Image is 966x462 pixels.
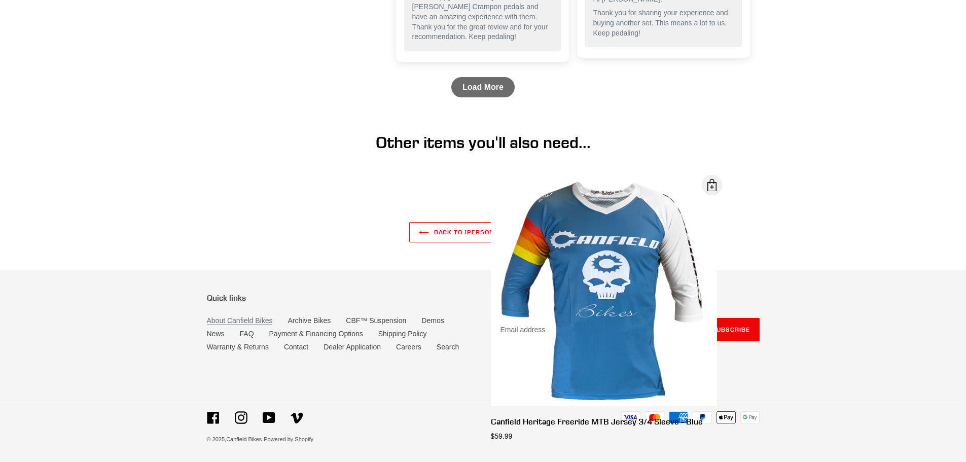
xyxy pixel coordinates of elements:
[288,316,331,325] a: Archive Bikes
[207,330,225,338] a: News
[437,343,459,351] a: Search
[284,343,308,351] a: Contact
[491,180,717,441] a: Canfield Heritage Freeride MTB Jersey 3/4 Sleeve - Blue $59.99 Open Dialog Canfield Heritage Free...
[593,8,734,38] p: Thank you for sharing your experience and buying another set. This means a lot to us. Keep pedaling!
[264,436,313,442] a: Powered by Shopify
[346,316,406,325] a: CBF™ Suspension
[207,133,760,152] h1: Other items you'll also need...
[702,318,760,341] button: Subscribe
[451,77,515,97] a: Load More
[421,316,444,325] a: Demos
[378,330,427,338] a: Shipping Policy
[409,222,557,242] a: Back to [PERSON_NAME] PEDALS
[207,316,273,325] a: About Canfield Bikes
[324,343,381,351] a: Dealer Application
[396,343,421,351] a: Careers
[269,330,363,338] a: Payment & Financing Options
[226,436,262,442] a: Canfield Bikes
[712,326,750,333] span: Subscribe
[240,330,254,338] a: FAQ
[207,436,262,442] small: © 2025,
[207,343,269,351] a: Warranty & Returns
[207,293,476,303] p: Quick links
